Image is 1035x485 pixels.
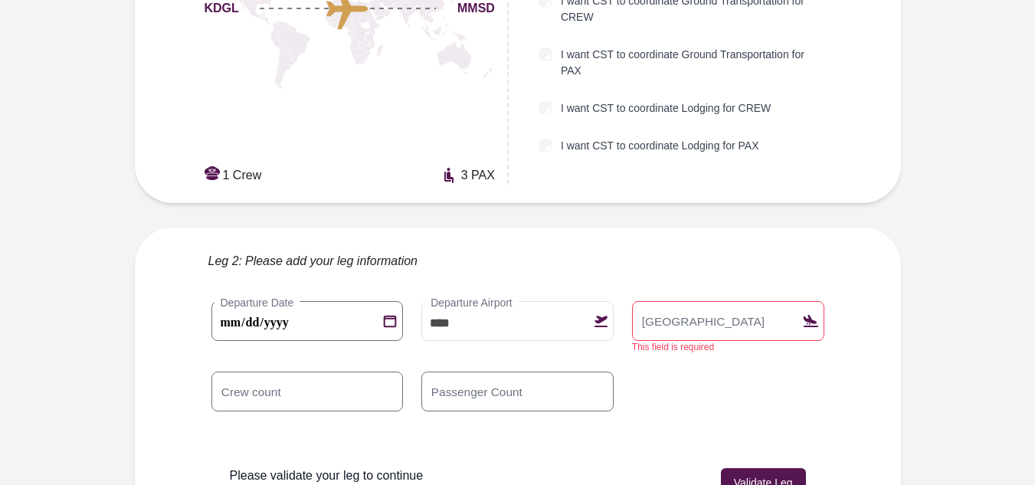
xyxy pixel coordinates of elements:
[215,383,287,400] label: Crew count
[561,47,828,79] label: I want CST to coordinate Ground Transportation for PAX
[561,100,771,116] label: I want CST to coordinate Lodging for CREW
[424,295,519,310] label: Departure Airport
[208,252,242,270] span: Leg 2:
[561,138,759,154] label: I want CST to coordinate Lodging for PAX
[632,341,824,353] div: This field is required
[245,252,418,270] span: Please add your leg information
[424,383,529,400] label: Passenger Count
[230,467,424,485] p: Please validate your leg to continue
[215,295,300,310] label: Departure Date
[223,166,262,185] span: 1 Crew
[461,166,495,185] span: 3 PAX
[635,313,771,329] label: [GEOGRAPHIC_DATA]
